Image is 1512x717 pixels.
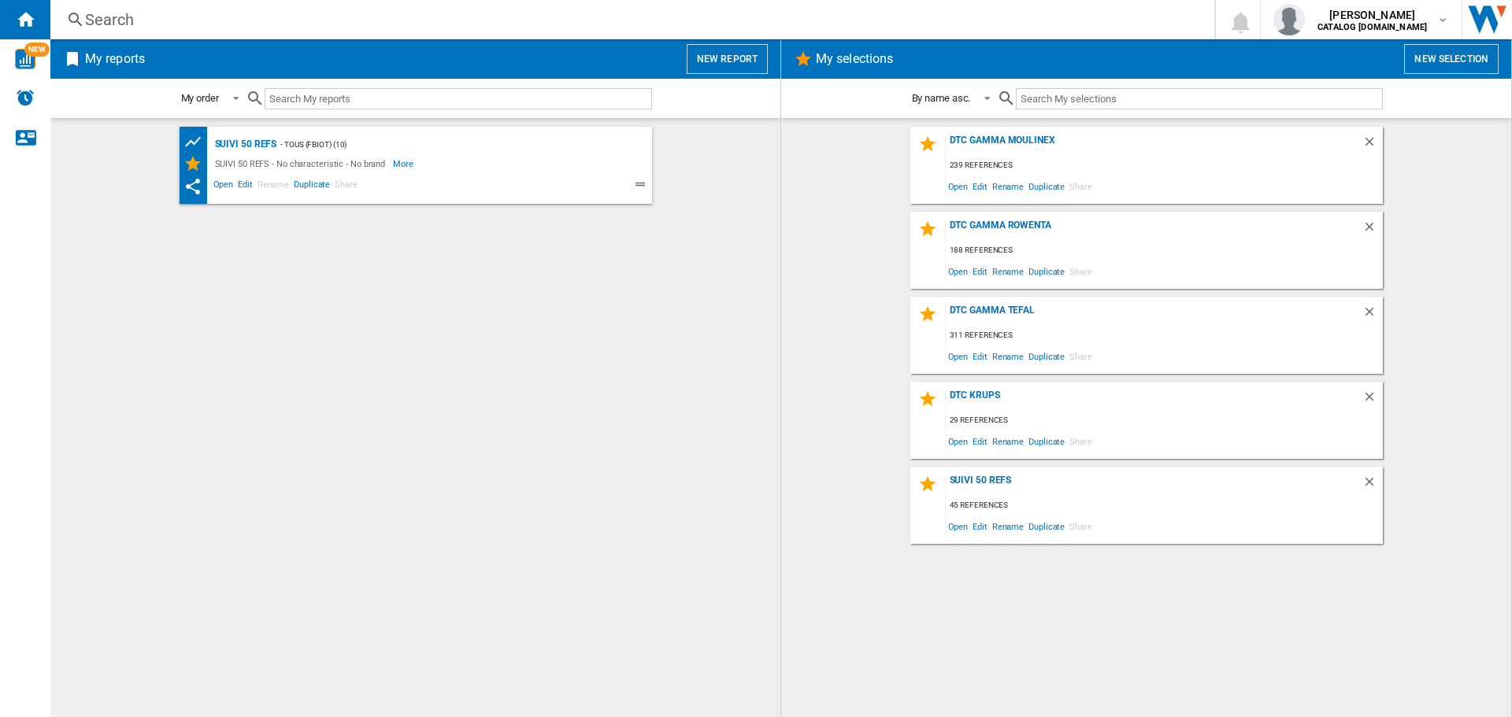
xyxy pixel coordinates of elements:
img: profile.jpg [1273,4,1305,35]
div: Search [85,9,1173,31]
input: Search My reports [265,88,652,109]
span: Duplicate [1026,176,1067,197]
span: Rename [990,516,1026,537]
div: 311 references [946,326,1383,346]
span: Edit [235,177,255,196]
span: Edit [970,261,990,282]
span: Share [1067,261,1095,282]
div: DTC GAMMA MOULINEX [946,135,1362,156]
span: Share [1067,176,1095,197]
span: Edit [970,346,990,367]
h2: My reports [82,44,148,74]
span: Edit [970,176,990,197]
div: By name asc. [912,92,971,104]
ng-md-icon: This report has been shared with you [183,177,202,196]
h2: My selections [813,44,896,74]
span: Open [946,176,971,197]
span: Rename [255,177,291,196]
span: Rename [990,431,1026,452]
div: 29 references [946,411,1383,431]
span: [PERSON_NAME] [1317,7,1427,23]
span: Duplicate [291,177,332,196]
span: NEW [24,43,50,57]
div: 45 references [946,496,1383,516]
div: My order [181,92,219,104]
span: More [393,154,416,173]
input: Search My selections [1016,88,1382,109]
div: Delete [1362,390,1383,411]
div: My Selections [183,154,211,173]
div: SUIVI 50 REFS [946,475,1362,496]
span: Open [946,431,971,452]
div: Delete [1362,220,1383,241]
span: Duplicate [1026,261,1067,282]
button: New selection [1404,44,1499,74]
span: Share [1067,346,1095,367]
div: 188 references [946,241,1383,261]
span: Share [1067,431,1095,452]
span: Rename [990,346,1026,367]
span: Edit [970,431,990,452]
div: DTC GAMMA TEFAL [946,305,1362,326]
div: Product prices grid [183,132,211,152]
span: Rename [990,176,1026,197]
span: Edit [970,516,990,537]
span: Open [946,261,971,282]
div: - TOUS (fbiot) (10) [276,135,620,154]
img: alerts-logo.svg [16,88,35,107]
span: Share [332,177,360,196]
div: 239 references [946,156,1383,176]
div: SUIVI 50 REFS [211,135,277,154]
div: DTC Gamma Rowenta [946,220,1362,241]
b: CATALOG [DOMAIN_NAME] [1317,22,1427,32]
span: Share [1067,516,1095,537]
div: Delete [1362,135,1383,156]
span: Open [211,177,236,196]
div: Delete [1362,305,1383,326]
span: Open [946,516,971,537]
div: DTC KRUPS [946,390,1362,411]
div: SUIVI 50 REFS - No characteristic - No brand [211,154,394,173]
span: Rename [990,261,1026,282]
span: Duplicate [1026,516,1067,537]
span: Duplicate [1026,346,1067,367]
img: wise-card.svg [15,49,35,69]
span: Open [946,346,971,367]
span: Duplicate [1026,431,1067,452]
button: New report [687,44,768,74]
div: Delete [1362,475,1383,496]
